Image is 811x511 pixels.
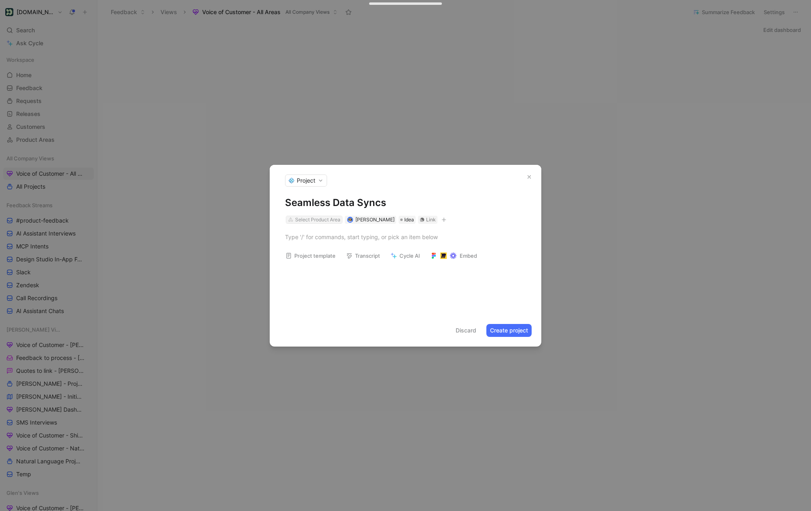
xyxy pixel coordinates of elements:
span: Project [297,177,315,185]
img: avatar [348,217,352,222]
button: Transcript [342,250,384,261]
div: Idea [399,216,416,224]
div: Link [426,216,436,224]
span: [PERSON_NAME] [355,217,395,223]
button: Discard [452,324,480,337]
div: Select Product Area [295,216,340,224]
button: Project template [282,250,339,261]
button: Embed [427,250,481,261]
button: Cycle AI [387,250,424,261]
button: Create project [486,324,532,337]
img: 💠 [289,178,294,183]
h1: Seamless Data Syncs [285,196,526,209]
span: Idea [404,216,414,224]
